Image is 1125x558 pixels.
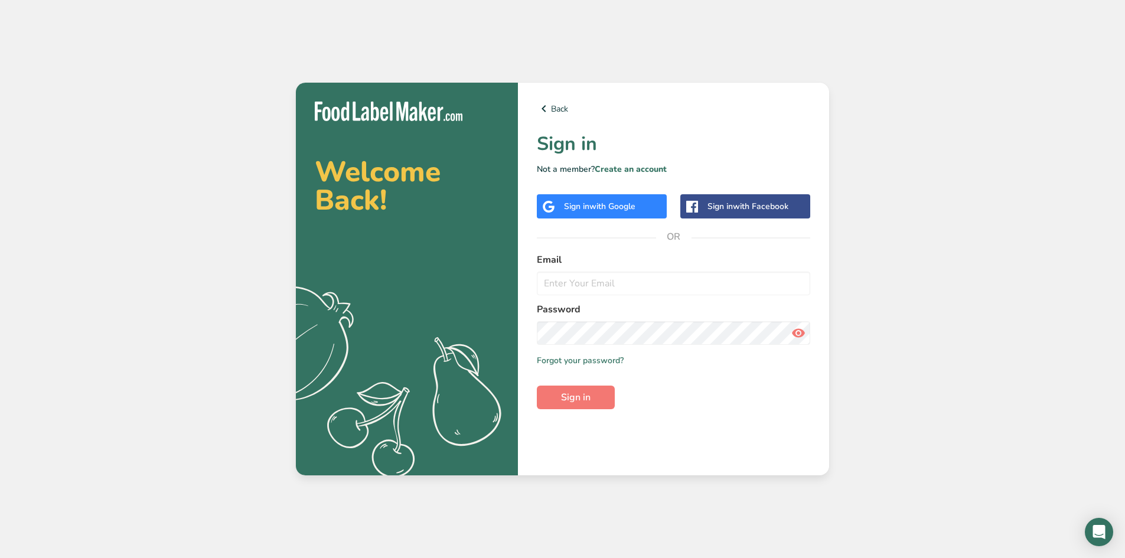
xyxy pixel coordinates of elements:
[315,102,462,121] img: Food Label Maker
[595,164,667,175] a: Create an account
[656,219,692,254] span: OR
[589,201,635,212] span: with Google
[537,302,810,316] label: Password
[561,390,591,404] span: Sign in
[707,200,788,213] div: Sign in
[564,200,635,213] div: Sign in
[1085,518,1113,546] div: Open Intercom Messenger
[537,253,810,267] label: Email
[537,102,810,116] a: Back
[733,201,788,212] span: with Facebook
[537,386,615,409] button: Sign in
[315,158,499,214] h2: Welcome Back!
[537,354,624,367] a: Forgot your password?
[537,272,810,295] input: Enter Your Email
[537,163,810,175] p: Not a member?
[537,130,810,158] h1: Sign in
